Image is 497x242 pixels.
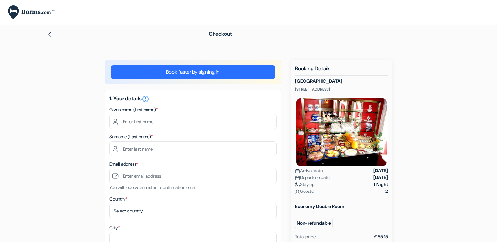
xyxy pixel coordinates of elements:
input: Enter last name [109,141,277,156]
strong: [DATE] [373,174,388,181]
a: error_outline [142,95,149,102]
img: calendar.svg [295,169,300,173]
span: Checkout [209,30,232,37]
span: Arrival date: [295,167,324,174]
label: Email address [109,161,138,168]
label: Surname (Last name) [109,133,153,140]
label: Country [109,196,127,203]
a: Book faster by signing in [111,65,275,79]
img: left_arrow.svg [47,32,52,37]
span: Staying: [295,181,316,188]
span: Guests: [295,188,314,195]
strong: 1 Night [374,181,388,188]
img: calendar.svg [295,175,300,180]
input: Enter first name [109,114,277,129]
input: Enter email address [109,169,277,183]
p: [STREET_ADDRESS] [295,87,388,92]
i: error_outline [142,95,149,103]
span: Departure date: [295,174,330,181]
div: Total price: [295,233,317,240]
strong: [DATE] [373,167,388,174]
label: Given name (first name) [109,106,158,113]
img: user_icon.svg [295,189,300,194]
label: City [109,224,120,231]
small: You will receive an instant confirmation email [109,184,197,190]
small: Non-refundable [295,218,333,228]
h5: Booking Details [295,65,388,76]
img: moon.svg [295,182,300,187]
h5: 1. Your details [109,95,277,103]
b: Economy Double Room [295,203,344,209]
h5: [GEOGRAPHIC_DATA] [295,78,388,84]
strong: 2 [385,188,388,195]
div: €55.15 [374,233,388,240]
img: Dorms.com [8,5,55,19]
